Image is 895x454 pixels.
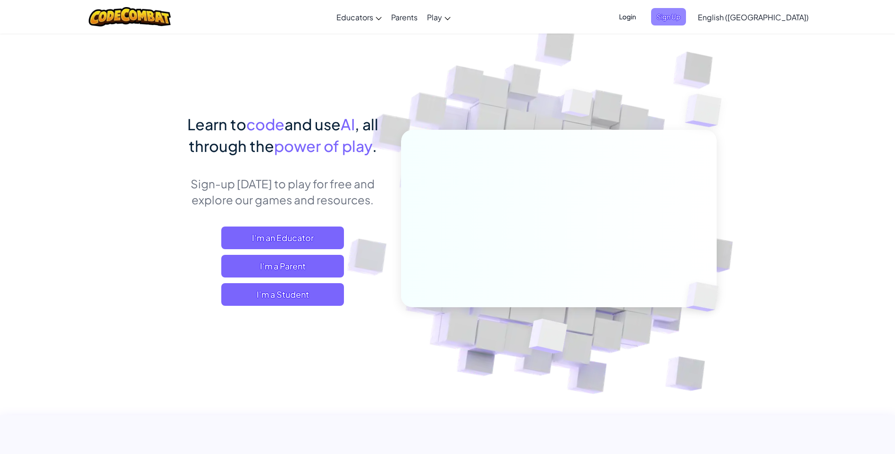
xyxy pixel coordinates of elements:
img: CodeCombat logo [89,7,171,26]
span: and use [284,115,341,134]
span: Play [427,12,442,22]
a: English ([GEOGRAPHIC_DATA]) [693,4,813,30]
button: I'm a Student [221,283,344,306]
button: Login [613,8,642,25]
img: Overlap cubes [666,71,748,151]
a: I'm an Educator [221,227,344,249]
img: Overlap cubes [670,262,741,331]
p: Sign-up [DATE] to play for free and explore our games and resources. [179,176,387,208]
a: Parents [386,4,422,30]
span: code [246,115,284,134]
a: Educators [332,4,386,30]
span: . [372,136,377,155]
img: Overlap cubes [505,299,590,377]
span: power of play [274,136,372,155]
span: English ([GEOGRAPHIC_DATA]) [698,12,809,22]
a: I'm a Parent [221,255,344,277]
img: Overlap cubes [544,70,611,141]
button: Sign Up [651,8,686,25]
span: AI [341,115,355,134]
span: Learn to [187,115,246,134]
a: Play [422,4,455,30]
span: Educators [336,12,373,22]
